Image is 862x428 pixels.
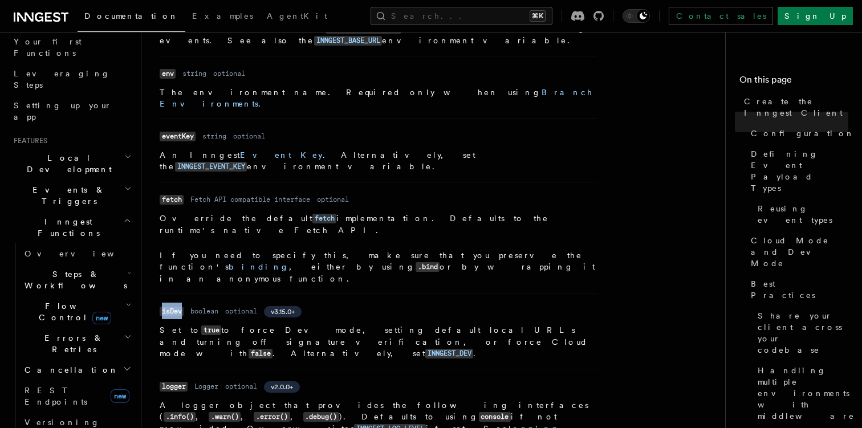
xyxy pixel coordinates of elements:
span: AgentKit [267,11,327,21]
a: Sign Up [778,7,853,25]
a: fetch [312,214,336,223]
a: Create the Inngest Client [739,91,848,123]
a: Share your client across your codebase [753,305,848,360]
a: Defining Event Payload Types [746,144,848,198]
button: Steps & Workflows [20,264,134,296]
span: Overview [25,249,142,258]
span: Setting up your app [14,101,112,121]
a: Contact sales [669,7,773,25]
span: Cloud Mode and Dev Mode [751,235,848,269]
a: Leveraging Steps [9,63,134,95]
dd: optional [233,132,265,141]
button: Errors & Retries [20,328,134,360]
span: new [111,389,129,403]
span: Create the Inngest Client [744,96,848,119]
span: Reusing event types [758,203,848,226]
code: INNGEST_BASE_URL [314,36,382,46]
span: v2.0.0+ [271,382,293,392]
p: Set to to force Dev mode, setting default local URLs and turning off signature verification, or f... [160,324,597,360]
span: Your first Functions [14,37,82,58]
span: v3.15.0+ [271,307,295,316]
dd: Fetch API compatible interface [190,195,310,204]
code: false [249,349,273,358]
a: Overview [20,243,134,264]
dd: optional [225,382,257,391]
a: Configuration [746,123,848,144]
code: isDev [160,307,184,316]
a: INNGEST_BASE_URL [314,36,382,45]
span: Steps & Workflows [20,268,127,291]
button: Search...⌘K [371,7,552,25]
p: An Inngest . Alternatively, set the environment variable. [160,149,597,173]
span: Local Development [9,152,124,175]
span: Cancellation [20,364,119,376]
dd: optional [317,195,349,204]
dd: string [182,69,206,78]
span: Share your client across your codebase [758,310,848,356]
span: Examples [192,11,253,21]
code: console [479,412,511,422]
code: .info() [164,412,196,422]
p: If you need to specify this, make sure that you preserve the function's , either by using or by w... [160,250,597,284]
code: true [201,325,221,335]
button: Toggle dark mode [623,9,650,23]
a: Documentation [78,3,185,32]
span: Errors & Retries [20,332,124,355]
code: INNGEST_EVENT_KEY [175,162,247,172]
dd: string [202,132,226,141]
code: eventKey [160,132,196,141]
span: REST Endpoints [25,386,87,406]
span: Flow Control [20,300,125,323]
dd: boolean [190,307,218,316]
code: fetch [312,214,336,223]
a: Reusing event types [753,198,848,230]
p: Override the default ( ) base URL for sending events. See also the environment variable. [160,23,597,47]
span: Configuration [751,128,855,139]
a: Branch Environments [160,88,593,108]
p: Override the default implementation. Defaults to the runtime's native Fetch API. [160,213,597,236]
button: Flow Controlnew [20,296,134,328]
a: Your first Functions [9,31,134,63]
code: .error() [254,412,290,422]
span: Best Practices [751,278,848,301]
kbd: ⌘K [530,10,546,22]
span: Inngest Functions [9,216,123,239]
span: Versioning [25,418,100,427]
span: new [92,312,111,324]
a: INNGEST_EVENT_KEY [175,162,247,171]
span: Leveraging Steps [14,69,110,89]
code: .debug() [303,412,339,422]
dd: Logger [194,382,218,391]
span: Documentation [84,11,178,21]
span: Handling multiple environments with middleware [758,365,855,422]
a: REST Endpointsnew [20,380,134,412]
span: Events & Triggers [9,184,124,207]
code: .bind [416,262,440,272]
code: env [160,69,176,79]
span: Defining Event Payload Types [751,148,848,194]
button: Events & Triggers [9,180,134,211]
a: INNGEST_DEV [425,349,473,358]
code: logger [160,382,188,392]
dd: optional [213,69,245,78]
a: AgentKit [260,3,334,31]
button: Inngest Functions [9,211,134,243]
h4: On this page [739,73,848,91]
button: Cancellation [20,360,134,380]
code: fetch [160,195,184,205]
a: binding [229,262,289,271]
p: The environment name. Required only when using . [160,87,597,109]
a: Best Practices [746,274,848,305]
a: Examples [185,3,260,31]
a: Setting up your app [9,95,134,127]
a: Cloud Mode and Dev Mode [746,230,848,274]
button: Local Development [9,148,134,180]
a: Event Key [240,150,323,160]
a: Handling multiple environments with middleware [753,360,848,426]
dd: optional [225,307,257,316]
code: .warn() [209,412,241,422]
span: Features [9,136,47,145]
code: INNGEST_DEV [425,349,473,358]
